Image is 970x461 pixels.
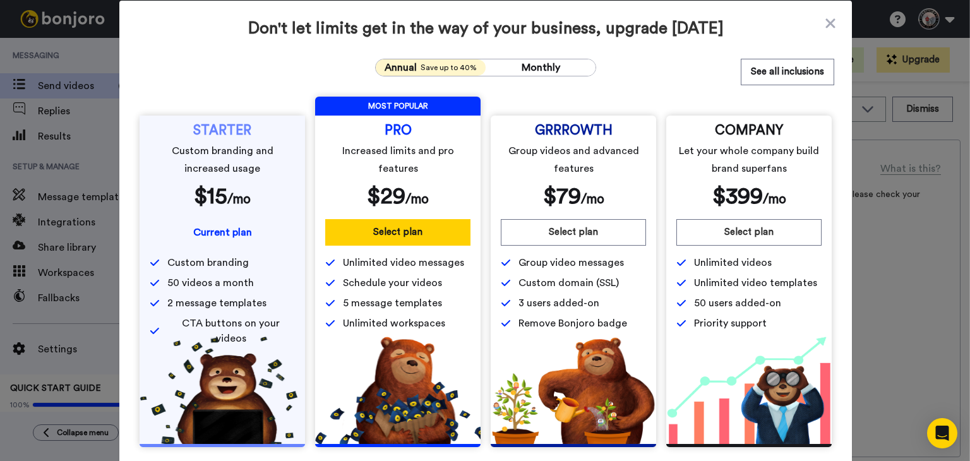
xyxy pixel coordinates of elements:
[405,193,429,206] span: /mo
[34,73,44,83] img: tab_domain_overview_orange.svg
[491,337,656,444] img: edd2fd70e3428fe950fd299a7ba1283f.png
[315,337,481,444] img: b5b10b7112978f982230d1107d8aada4.png
[543,185,581,208] span: $ 79
[486,59,596,76] button: Monthly
[126,73,136,83] img: tab_keywords_by_traffic_grey.svg
[694,275,817,290] span: Unlimited video templates
[48,75,113,83] div: Domain Overview
[140,75,213,83] div: Keywords by Traffic
[140,337,305,444] img: 5112517b2a94bd7fef09f8ca13467cef.png
[376,59,486,76] button: AnnualSave up to 40%
[694,316,767,331] span: Priority support
[343,296,442,311] span: 5 message templates
[325,219,470,246] button: Select plan
[194,185,227,208] span: $ 15
[367,185,405,208] span: $ 29
[763,193,786,206] span: /mo
[385,60,417,75] span: Annual
[503,142,644,177] span: Group videos and advanced features
[712,185,763,208] span: $ 399
[137,18,834,39] span: Don't let limits get in the way of your business, upgrade [DATE]
[315,97,481,116] span: MOST POPULAR
[152,142,293,177] span: Custom branding and increased usage
[518,275,619,290] span: Custom domain (SSL)
[20,20,30,30] img: logo_orange.svg
[193,126,251,136] span: STARTER
[501,219,646,246] button: Select plan
[741,59,834,85] button: See all inclusions
[343,255,464,270] span: Unlimited video messages
[167,255,249,270] span: Custom branding
[343,275,442,290] span: Schedule your videos
[715,126,783,136] span: COMPANY
[676,219,822,246] button: Select plan
[927,418,957,448] div: Open Intercom Messenger
[518,255,624,270] span: Group video messages
[679,142,820,177] span: Let your whole company build brand superfans
[518,296,599,311] span: 3 users added-on
[167,275,254,290] span: 50 videos a month
[35,20,62,30] div: v 4.0.25
[328,142,469,177] span: Increased limits and pro features
[167,316,295,346] span: CTA buttons on your videos
[385,126,412,136] span: PRO
[666,337,832,444] img: baac238c4e1197dfdb093d3ea7416ec4.png
[694,296,781,311] span: 50 users added-on
[193,227,252,237] span: Current plan
[20,33,30,43] img: website_grey.svg
[33,33,139,43] div: Domain: [DOMAIN_NAME]
[343,316,445,331] span: Unlimited workspaces
[421,63,477,73] span: Save up to 40%
[167,296,266,311] span: 2 message templates
[581,193,604,206] span: /mo
[522,63,560,73] span: Monthly
[227,193,251,206] span: /mo
[535,126,613,136] span: GRRROWTH
[518,316,627,331] span: Remove Bonjoro badge
[694,255,772,270] span: Unlimited videos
